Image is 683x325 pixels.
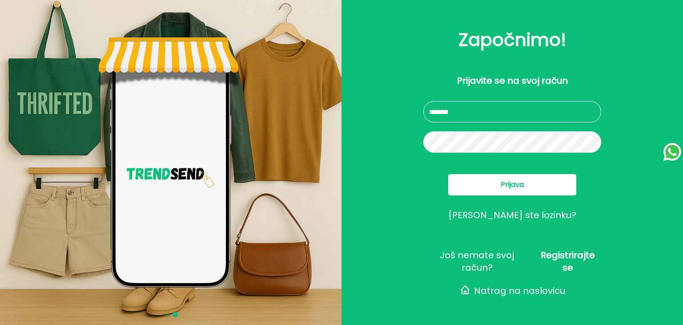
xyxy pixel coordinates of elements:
span: Prijava [501,179,524,190]
button: Prijava [448,174,576,195]
button: [PERSON_NAME] ste lozinku? [448,210,576,220]
span: Natrag na naslovicu [474,284,565,297]
h2: Započnimo! [356,26,669,53]
span: Registrirajte se [534,249,601,274]
button: Natrag na naslovicu [423,284,601,295]
button: Još nemate svoj račun?Registrirajte se [423,256,601,267]
p: Prijavite se na svoj račun [457,74,568,87]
